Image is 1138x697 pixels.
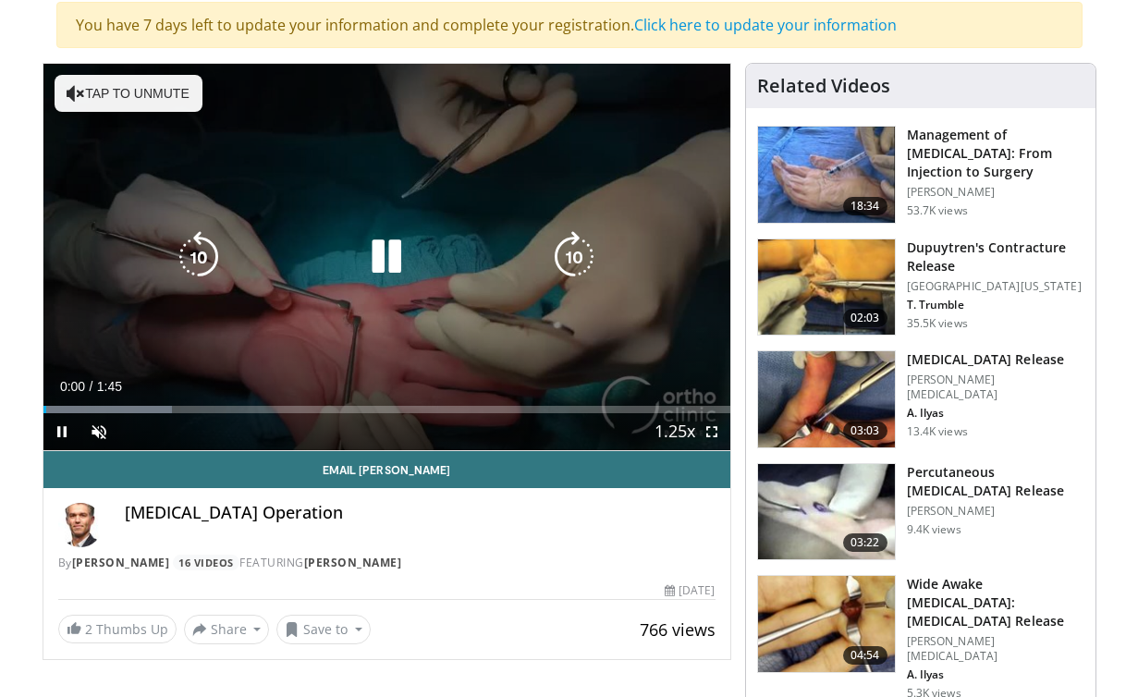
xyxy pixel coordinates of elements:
[60,379,85,394] span: 0:00
[907,350,1084,369] h3: [MEDICAL_DATA] Release
[184,615,270,644] button: Share
[276,615,371,644] button: Save to
[634,15,897,35] a: Click here to update your information
[56,2,1083,48] div: You have 7 days left to update your information and complete your registration.
[907,126,1084,181] h3: Management of [MEDICAL_DATA]: From Injection to Surgery
[758,239,895,336] img: 38790_0000_3.png.150x105_q85_crop-smart_upscale.jpg
[758,464,895,560] img: Screen_shot_2010-09-06_at_6.12.35_PM_2.png.150x105_q85_crop-smart_upscale.jpg
[640,618,716,641] span: 766 views
[843,646,887,665] span: 04:54
[907,316,968,331] p: 35.5K views
[907,424,968,439] p: 13.4K views
[758,576,895,672] img: 6fb8746a-7892-4bdd-b1cb-690684225af0.150x105_q85_crop-smart_upscale.jpg
[43,413,80,450] button: Pause
[665,582,715,599] div: [DATE]
[55,75,202,112] button: Tap to unmute
[758,127,895,223] img: 110489_0000_2.png.150x105_q85_crop-smart_upscale.jpg
[85,620,92,638] span: 2
[58,503,103,547] img: Avatar
[80,413,117,450] button: Unmute
[907,463,1084,500] h3: Percutaneous [MEDICAL_DATA] Release
[58,555,716,571] div: By FEATURING
[656,413,693,450] button: Playback Rate
[72,555,170,570] a: [PERSON_NAME]
[43,64,730,451] video-js: Video Player
[90,379,93,394] span: /
[757,350,1084,448] a: 03:03 [MEDICAL_DATA] Release [PERSON_NAME] [MEDICAL_DATA] A. Ilyas 13.4K views
[907,667,1084,682] p: A. Ilyas
[907,634,1084,664] p: [PERSON_NAME] [MEDICAL_DATA]
[173,555,240,570] a: 16 Videos
[907,238,1084,275] h3: Dupuytren's Contracture Release
[843,197,887,215] span: 18:34
[907,406,1084,421] p: A. Ilyas
[757,238,1084,336] a: 02:03 Dupuytren's Contracture Release [GEOGRAPHIC_DATA][US_STATE] T. Trumble 35.5K views
[907,203,968,218] p: 53.7K views
[43,406,730,413] div: Progress Bar
[58,615,177,643] a: 2 Thumbs Up
[757,75,890,97] h4: Related Videos
[758,351,895,447] img: 035938b6-583e-43cc-b20f-818d33ea51fa.150x105_q85_crop-smart_upscale.jpg
[757,463,1084,561] a: 03:22 Percutaneous [MEDICAL_DATA] Release [PERSON_NAME] 9.4K views
[757,126,1084,224] a: 18:34 Management of [MEDICAL_DATA]: From Injection to Surgery [PERSON_NAME] 53.7K views
[907,298,1084,312] p: T. Trumble
[843,309,887,327] span: 02:03
[693,413,730,450] button: Fullscreen
[843,533,887,552] span: 03:22
[907,504,1084,519] p: [PERSON_NAME]
[907,522,961,537] p: 9.4K views
[907,279,1084,294] p: [GEOGRAPHIC_DATA][US_STATE]
[907,575,1084,630] h3: Wide Awake [MEDICAL_DATA]: [MEDICAL_DATA] Release
[907,373,1084,402] p: [PERSON_NAME] [MEDICAL_DATA]
[97,379,122,394] span: 1:45
[43,451,730,488] a: Email [PERSON_NAME]
[843,422,887,440] span: 03:03
[907,185,1084,200] p: [PERSON_NAME]
[304,555,402,570] a: [PERSON_NAME]
[125,503,716,523] h4: [MEDICAL_DATA] Operation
